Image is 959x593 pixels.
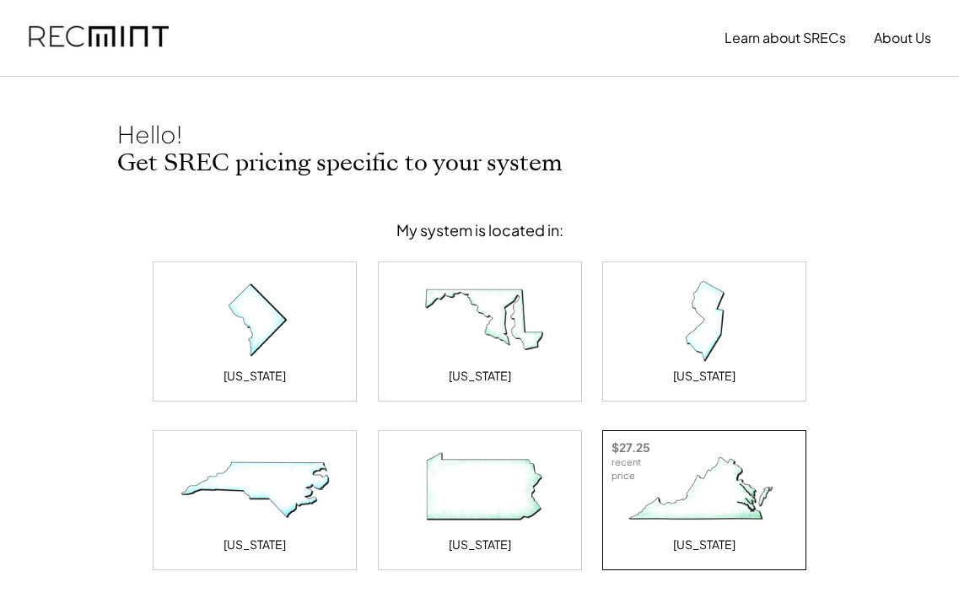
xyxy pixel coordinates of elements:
[170,448,339,532] img: North Carolina
[117,149,843,178] h2: Get SREC pricing specific to your system
[874,21,931,55] button: About Us
[396,220,563,240] div: My system is located in:
[224,536,286,553] div: [US_STATE]
[224,368,286,385] div: [US_STATE]
[673,368,735,385] div: [US_STATE]
[29,9,169,67] img: recmint-logotype%403x.png
[449,536,511,553] div: [US_STATE]
[620,448,789,532] img: Virginia
[449,368,511,385] div: [US_STATE]
[170,279,339,364] img: District of Columbia
[673,536,735,553] div: [US_STATE]
[117,119,286,149] div: Hello!
[620,279,789,364] img: New Jersey
[396,448,564,532] img: Pennsylvania
[725,21,846,55] button: Learn about SRECs
[396,279,564,364] img: Maryland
